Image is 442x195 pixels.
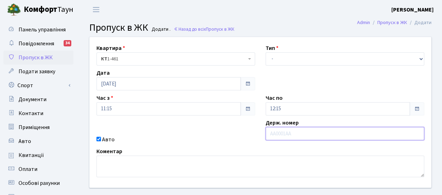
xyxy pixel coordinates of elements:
small: Додати . [150,27,171,32]
span: Особові рахунки [19,179,60,187]
span: <b>КТ</b>&nbsp;&nbsp;&nbsp;&nbsp;1-461 [101,55,246,62]
label: Держ. номер [266,119,299,127]
a: Подати заявку [3,65,73,78]
img: logo.png [7,3,21,17]
input: AA0001AA [266,127,424,140]
label: Тип [266,44,278,52]
label: Час з [96,94,113,102]
button: Переключити навігацію [87,4,105,15]
span: Контакти [19,110,43,117]
span: <b>КТ</b>&nbsp;&nbsp;&nbsp;&nbsp;1-461 [96,52,255,66]
a: Повідомлення34 [3,37,73,51]
a: Admin [357,19,370,26]
span: Приміщення [19,123,50,131]
a: Пропуск в ЖК [377,19,407,26]
span: Пропуск в ЖК [206,26,234,32]
label: Авто [102,135,115,144]
a: Оплати [3,162,73,176]
span: Пропуск в ЖК [19,54,53,61]
b: Комфорт [24,4,57,15]
span: Панель управління [19,26,66,33]
div: 34 [64,40,71,46]
a: [PERSON_NAME] [391,6,434,14]
span: Подати заявку [19,68,55,75]
a: Квитанції [3,148,73,162]
label: Коментар [96,147,122,156]
a: Панель управління [3,23,73,37]
span: Квитанції [19,151,44,159]
a: Контакти [3,106,73,120]
label: Час по [266,94,283,102]
nav: breadcrumb [347,15,442,30]
span: Документи [19,96,46,103]
a: Авто [3,134,73,148]
a: Особові рахунки [3,176,73,190]
span: Оплати [19,165,37,173]
a: Документи [3,92,73,106]
b: КТ [101,55,107,62]
a: Спорт [3,78,73,92]
span: Таун [24,4,73,16]
a: Приміщення [3,120,73,134]
span: Пропуск в ЖК [89,21,148,35]
span: Авто [19,137,31,145]
a: Пропуск в ЖК [3,51,73,65]
span: Повідомлення [19,40,54,47]
label: Квартира [96,44,125,52]
li: Додати [407,19,432,27]
label: Дата [96,69,110,77]
a: Назад до всіхПропуск в ЖК [174,26,234,32]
